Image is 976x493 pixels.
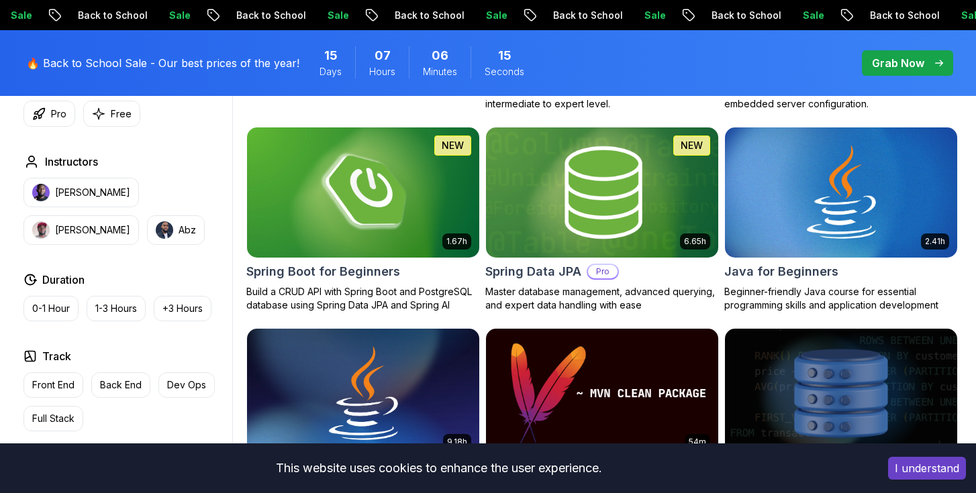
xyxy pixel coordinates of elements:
button: Full Stack [23,406,83,431]
span: Seconds [485,65,524,78]
p: Back to School [66,9,158,22]
p: Pro [51,107,66,121]
p: Grab Now [872,55,924,71]
p: Beginner-friendly Java course for essential programming skills and application development [724,285,958,312]
p: Abz [179,223,196,237]
p: Back to School [859,9,950,22]
p: 2.41h [925,236,945,247]
p: Back to School [542,9,633,22]
p: Full Stack [32,412,75,425]
img: Maven Essentials card [486,329,718,459]
span: 15 Days [324,46,338,65]
p: Back End [100,378,142,392]
a: Spring Boot for Beginners card1.67hNEWSpring Boot for BeginnersBuild a CRUD API with Spring Boot ... [246,127,480,312]
h2: Track [42,348,71,364]
p: Free [111,107,132,121]
div: This website uses cookies to enhance the user experience. [10,453,868,483]
p: 9.18h [447,437,467,447]
p: Sale [475,9,518,22]
p: Back to School [383,9,475,22]
img: Java for Developers card [247,329,479,459]
img: Java for Beginners card [725,127,957,258]
button: Front End [23,372,83,398]
p: [PERSON_NAME] [55,223,130,237]
button: 1-3 Hours [87,296,146,321]
p: Sale [633,9,676,22]
h2: Instructors [45,154,98,170]
span: Days [320,65,342,78]
span: Minutes [423,65,457,78]
p: NEW [442,139,464,152]
a: Spring Data JPA card6.65hNEWSpring Data JPAProMaster database management, advanced querying, and ... [485,127,719,312]
p: Sale [316,9,359,22]
img: instructor img [32,221,50,239]
p: NEW [681,139,703,152]
p: +3 Hours [162,302,203,315]
img: Spring Data JPA card [480,124,724,260]
img: Spring Boot for Beginners card [247,127,479,258]
button: instructor img[PERSON_NAME] [23,215,139,245]
button: instructor imgAbz [147,215,205,245]
h2: Spring Boot for Beginners [246,262,400,281]
button: Accept cookies [888,457,966,480]
button: instructor img[PERSON_NAME] [23,178,139,207]
span: Hours [369,65,395,78]
button: 0-1 Hour [23,296,79,321]
img: instructor img [32,184,50,201]
p: 6.65h [684,236,706,247]
button: Back End [91,372,150,398]
p: 1-3 Hours [95,302,137,315]
p: Dev Ops [167,378,206,392]
h2: Duration [42,272,85,288]
p: 54m [689,437,706,447]
p: Sale [791,9,834,22]
p: 🔥 Back to School Sale - Our best prices of the year! [26,55,299,71]
button: Free [83,101,140,127]
p: 0-1 Hour [32,302,70,315]
span: 6 Minutes [432,46,448,65]
p: Back to School [225,9,316,22]
img: instructor img [156,221,173,239]
span: 15 Seconds [498,46,511,65]
p: Build a CRUD API with Spring Boot and PostgreSQL database using Spring Data JPA and Spring AI [246,285,480,312]
a: Java for Beginners card2.41hJava for BeginnersBeginner-friendly Java course for essential program... [724,127,958,312]
span: 7 Hours [375,46,391,65]
p: Master database management, advanced querying, and expert data handling with ease [485,285,719,312]
h2: Spring Data JPA [485,262,581,281]
p: [PERSON_NAME] [55,186,130,199]
p: Pro [588,265,618,278]
button: Dev Ops [158,372,215,398]
img: Advanced Databases card [725,329,957,459]
p: 1.67h [446,236,467,247]
p: Front End [32,378,75,392]
h2: Java for Beginners [724,262,838,281]
p: Sale [158,9,201,22]
p: Back to School [700,9,791,22]
button: Pro [23,101,75,127]
button: +3 Hours [154,296,211,321]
